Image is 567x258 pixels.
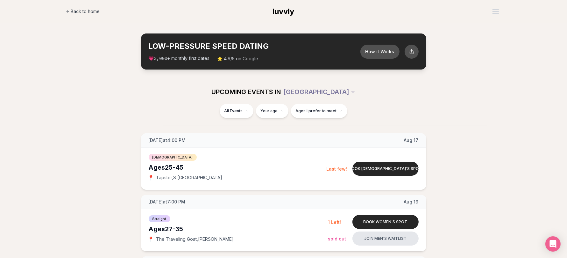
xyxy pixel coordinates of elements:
span: All Events [224,108,243,114]
span: [DATE] at 4:00 PM [149,137,186,144]
a: Back to home [66,5,100,18]
button: Your age [256,104,288,118]
span: The Traveling Goat , [PERSON_NAME] [156,236,234,242]
span: [DEMOGRAPHIC_DATA] [149,154,197,161]
span: [DATE] at 7:00 PM [149,199,186,205]
div: Ages 27-35 [149,225,328,233]
span: Aug 19 [404,199,419,205]
button: Book women's spot [352,215,419,229]
span: Sold Out [328,236,346,241]
a: luvvly [273,6,294,17]
span: Tapster , S [GEOGRAPHIC_DATA] [156,174,223,181]
button: Ages I prefer to meet [291,104,347,118]
span: Straight [149,215,170,222]
span: Ages I prefer to meet [295,108,337,114]
span: UPCOMING EVENTS IN [211,87,281,96]
span: ⭐ 4.9/5 on Google [217,55,259,62]
button: Join men's waitlist [352,232,419,246]
span: 💗 + monthly first dates [149,55,210,62]
span: 📍 [149,175,154,180]
span: Last few! [327,166,347,172]
button: All Events [220,104,253,118]
button: Open menu [490,7,501,16]
div: Open Intercom Messenger [545,236,561,252]
button: [GEOGRAPHIC_DATA] [283,85,356,99]
button: Book [DEMOGRAPHIC_DATA]'s spot [352,162,419,176]
span: 📍 [149,237,154,242]
span: Back to home [71,8,100,15]
span: Your age [260,108,278,114]
span: 3,000 [154,56,167,61]
span: 1 Left! [328,219,341,225]
button: How it Works [360,45,400,59]
span: luvvly [273,7,294,16]
span: Aug 17 [404,137,419,144]
h2: LOW-PRESSURE SPEED DATING [149,41,360,51]
div: Ages 25-45 [149,163,327,172]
